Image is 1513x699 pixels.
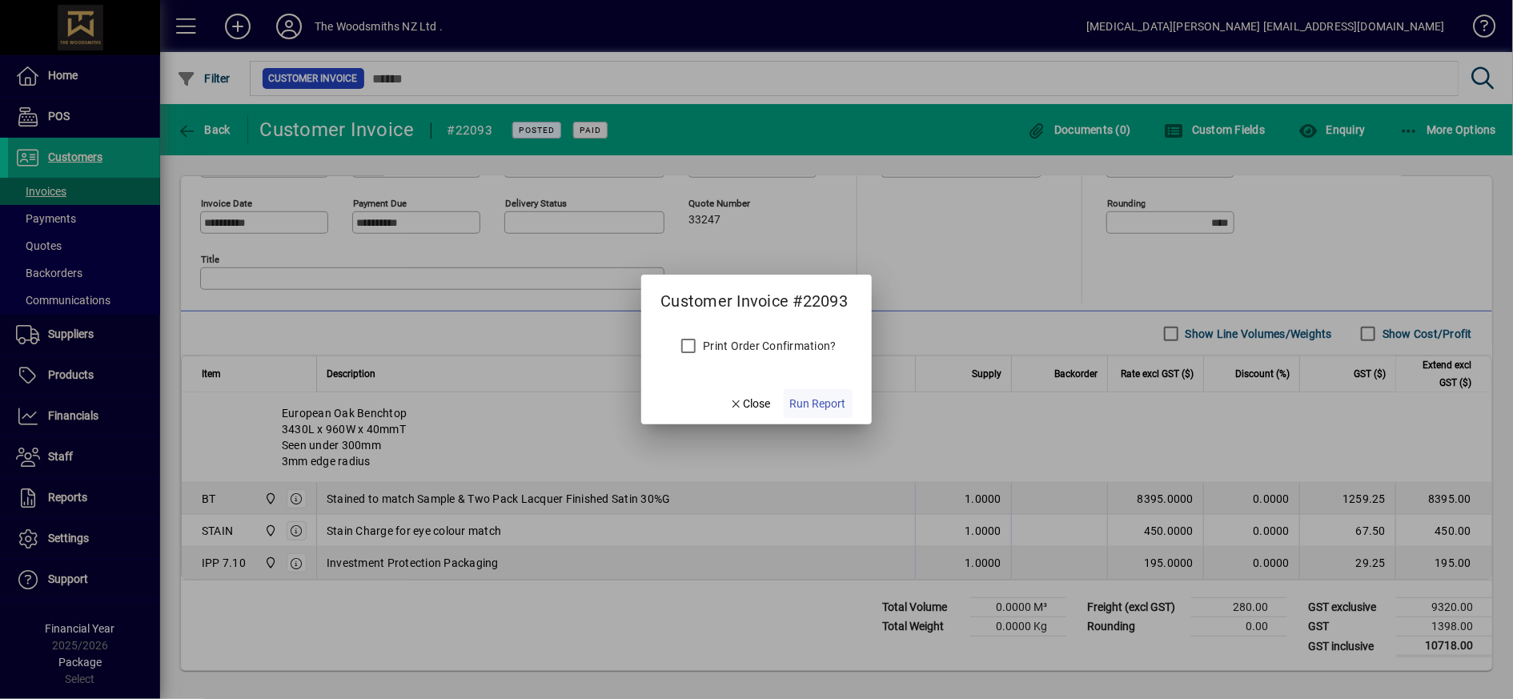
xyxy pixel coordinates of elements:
[700,338,836,354] label: Print Order Confirmation?
[784,389,853,418] button: Run Report
[641,275,867,314] h2: Customer Invoice #22093
[723,389,777,418] button: Close
[790,396,846,412] span: Run Report
[729,396,771,412] span: Close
